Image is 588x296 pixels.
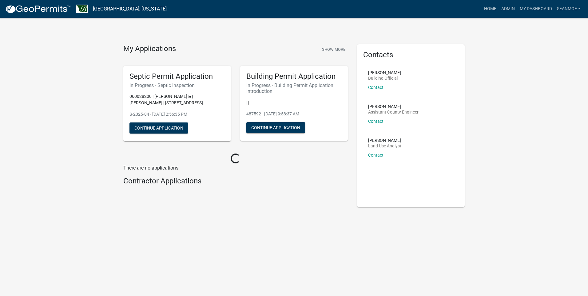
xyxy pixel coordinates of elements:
p: Land Use Analyst [368,144,401,148]
a: Contact [368,85,383,90]
a: [GEOGRAPHIC_DATA], [US_STATE] [93,4,167,14]
h4: Contractor Applications [123,177,348,186]
button: Continue Application [246,122,305,133]
h6: In Progress - Building Permit Application Introduction [246,82,342,94]
p: Building Official [368,76,401,80]
p: 060028200 | [PERSON_NAME] & | [PERSON_NAME] | [STREET_ADDRESS] [129,93,225,106]
h4: My Applications [123,44,176,54]
p: | | [246,99,342,106]
a: SeanMoe [554,3,583,15]
p: 487592 - [DATE] 9:58:37 AM [246,111,342,117]
p: [PERSON_NAME] [368,104,419,109]
a: Home [482,3,499,15]
h6: In Progress - Septic Inspection [129,82,225,88]
p: S-2025-84 - [DATE] 2:56:35 PM [129,111,225,118]
h5: Contacts [363,50,459,59]
h5: Building Permit Application [246,72,342,81]
p: Assistant County Engineer [368,110,419,114]
p: [PERSON_NAME] [368,138,401,142]
h5: Septic Permit Application [129,72,225,81]
button: Show More [320,44,348,54]
wm-workflow-list-section: Contractor Applications [123,177,348,188]
a: Contact [368,119,383,124]
img: Benton County, Minnesota [76,5,88,13]
a: Contact [368,153,383,158]
p: There are no applications [123,164,348,172]
p: [PERSON_NAME] [368,70,401,75]
a: Admin [499,3,517,15]
a: My Dashboard [517,3,554,15]
button: Continue Application [129,122,188,134]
